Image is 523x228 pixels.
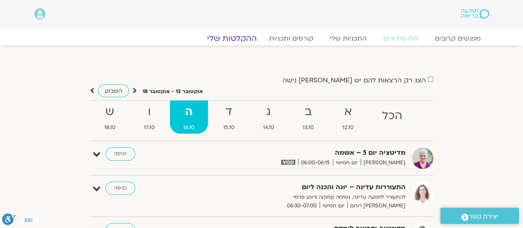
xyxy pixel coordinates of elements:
strong: ה [170,103,208,121]
a: יצירת קשר [440,208,519,224]
a: ההקלטות שלי [197,34,267,43]
p: אוקטובר 12 - אוקטובר 18 [143,87,203,96]
span: 13.10 [289,123,327,132]
span: 18.10 [91,123,129,132]
strong: ד [210,103,248,121]
strong: ו [131,103,168,121]
a: ה16.10 [170,101,208,134]
span: [PERSON_NAME] [361,158,406,167]
span: 17.10 [131,123,168,132]
span: 06:30-07:00 [284,202,320,210]
a: השבוע [98,84,129,97]
a: ו17.10 [131,101,168,134]
span: [PERSON_NAME] רוחם [347,202,406,210]
a: ג14.10 [249,101,287,134]
a: לוח שידורים [375,34,427,43]
a: כניסה [105,147,135,161]
span: 12.10 [329,123,367,132]
a: מפגשים קרובים [427,34,489,43]
a: ב13.10 [289,101,327,134]
span: יום חמישי [333,158,361,167]
strong: הכל [368,107,416,125]
p: להתעורר לתנועה עדינה, נשימה עמוקה ורוגע פנימי [203,193,406,202]
span: השבוע [105,87,122,95]
a: ש18.10 [91,101,129,134]
span: 16.10 [170,123,208,132]
span: 06:00-06:15 [298,158,333,167]
strong: מדיטציה יום 5 – אשמה [203,147,406,158]
img: vodicon [281,160,295,165]
span: 14.10 [249,123,287,132]
span: יצירת קשר [468,211,498,222]
nav: Menu [34,34,489,43]
span: 15.10 [210,123,248,132]
a: ד15.10 [210,101,248,134]
a: כניסה [105,182,135,195]
a: קורסים ותכניות [261,34,322,43]
a: התכניות שלי [322,34,375,43]
strong: ב [289,103,327,121]
strong: ש [91,103,129,121]
a: א12.10 [329,101,367,134]
a: הכל [368,101,416,134]
label: הצג רק הרצאות להם יש [PERSON_NAME] גישה [282,77,426,84]
strong: א [329,103,367,121]
strong: התעוררות עדינה – יוגה והכנה ליום [203,182,406,193]
strong: ג [249,103,287,121]
span: יום חמישי [320,202,347,210]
